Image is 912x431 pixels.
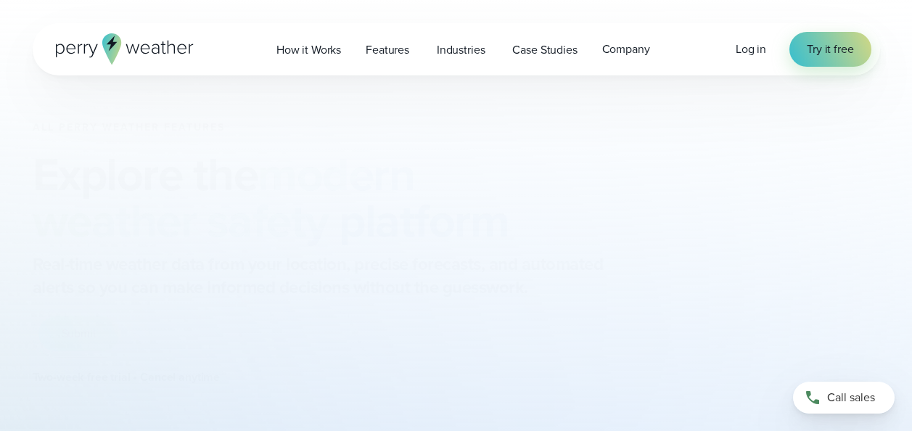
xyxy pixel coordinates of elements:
a: Log in [736,41,766,58]
a: Call sales [793,382,895,414]
span: Log in [736,41,766,57]
span: Call sales [827,389,875,406]
a: Case Studies [500,35,589,65]
span: Industries [437,41,485,59]
span: Case Studies [512,41,577,59]
span: Company [602,41,650,58]
a: Try it free [789,32,871,67]
span: Features [366,41,409,59]
span: Try it free [807,41,853,58]
a: How it Works [264,35,353,65]
span: How it Works [276,41,341,59]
